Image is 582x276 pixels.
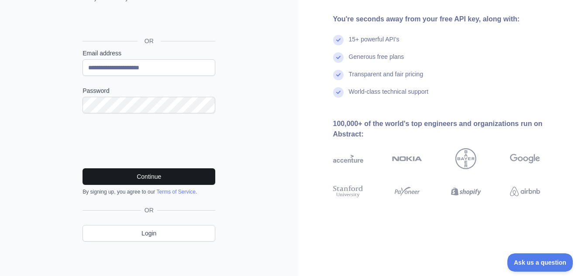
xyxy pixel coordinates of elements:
[78,12,218,31] iframe: Sign in with Google Button
[349,52,404,70] div: Generous free plans
[333,52,344,63] img: check mark
[83,124,215,158] iframe: reCAPTCHA
[141,206,157,215] span: OR
[138,37,161,45] span: OR
[333,35,344,45] img: check mark
[451,184,481,199] img: shopify
[83,168,215,185] button: Continue
[156,189,195,195] a: Terms of Service
[333,184,363,199] img: stanford university
[333,14,568,24] div: You're seconds away from your free API key, along with:
[83,188,215,195] div: By signing up, you agree to our .
[392,184,422,199] img: payoneer
[333,70,344,80] img: check mark
[349,70,424,87] div: Transparent and fair pricing
[392,148,422,169] img: nokia
[333,87,344,98] img: check mark
[83,225,215,242] a: Login
[333,119,568,140] div: 100,000+ of the world's top engineers and organizations run on Abstract:
[510,148,540,169] img: google
[333,148,363,169] img: accenture
[349,87,429,105] div: World-class technical support
[510,184,540,199] img: airbnb
[455,148,476,169] img: bayer
[507,253,573,272] iframe: Toggle Customer Support
[83,49,215,58] label: Email address
[349,35,399,52] div: 15+ powerful API's
[83,86,215,95] label: Password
